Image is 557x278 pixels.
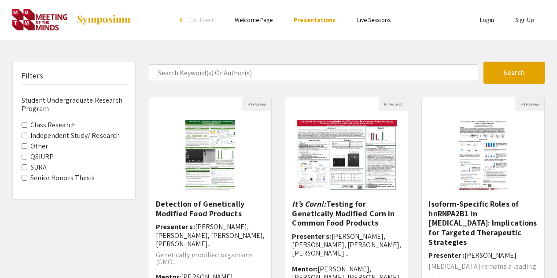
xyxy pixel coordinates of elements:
span: Mentor: [292,264,317,274]
a: Presentations [294,16,336,24]
img: Symposium by ForagerOne [76,15,131,25]
span: [PERSON_NAME], [PERSON_NAME], [PERSON_NAME], [PERSON_NAME]... [156,222,265,248]
h6: Student Undergraduate Research Program [22,96,126,113]
h5: Filters [22,71,44,81]
label: Other [30,141,48,152]
h5: Detection of Genetically Modified Food Products [156,199,265,218]
a: Login [480,16,494,24]
span: Genetically modified organisms (GMO... [156,250,253,267]
button: Search [483,62,545,84]
h5: Testing for Genetically Modified Corn in Common Food Products [292,199,401,228]
label: Senior Honors Thesis [30,173,95,183]
em: It’s Corn!: [292,199,326,209]
h5: Isoform-Specific Roles of hnRNPA2B1 in [MEDICAL_DATA]: Implications for Targeted Therapeutic Stra... [428,199,538,247]
button: Preview [515,97,544,111]
span: [PERSON_NAME], [PERSON_NAME], [PERSON_NAME], [PERSON_NAME]... [292,232,401,258]
button: Preview [379,97,408,111]
img: Meeting of the Minds 2025 [12,9,67,31]
div: arrow_back_ios [180,17,185,22]
a: Welcome Page [235,16,273,24]
label: Independent Study/ Research [30,130,120,141]
h6: Presenter : [428,251,538,259]
h6: Presenter s: [156,222,265,248]
label: Class Research [30,120,76,130]
h6: Presenter s: [292,232,401,258]
img: <p><span style="color: rgb(0, 0, 0);">Detection of Genetically Modified Food Products</span></p> [177,111,244,199]
span: Exit Event [189,16,214,24]
img: <p><strong style="color: rgb(0, 0, 0);">Isoform-Specific Roles of hnRNPA2B1 in Breast Cancer: Imp... [450,111,516,199]
a: Live Sessions [357,16,391,24]
button: Preview [242,97,271,111]
p: [MEDICAL_DATA] remains a leading ... [428,263,538,277]
a: Sign Up [515,16,535,24]
label: QSIURP [30,152,54,162]
input: Search Keyword(s) Or Author(s) [149,64,478,81]
span: [PERSON_NAME] [465,251,516,260]
label: SURA [30,162,47,173]
img: <p><em style="background-color: transparent; color: rgb(0, 0, 0);">It’s Corn!: </em><span style="... [288,111,405,199]
a: Meeting of the Minds 2025 [12,9,131,31]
